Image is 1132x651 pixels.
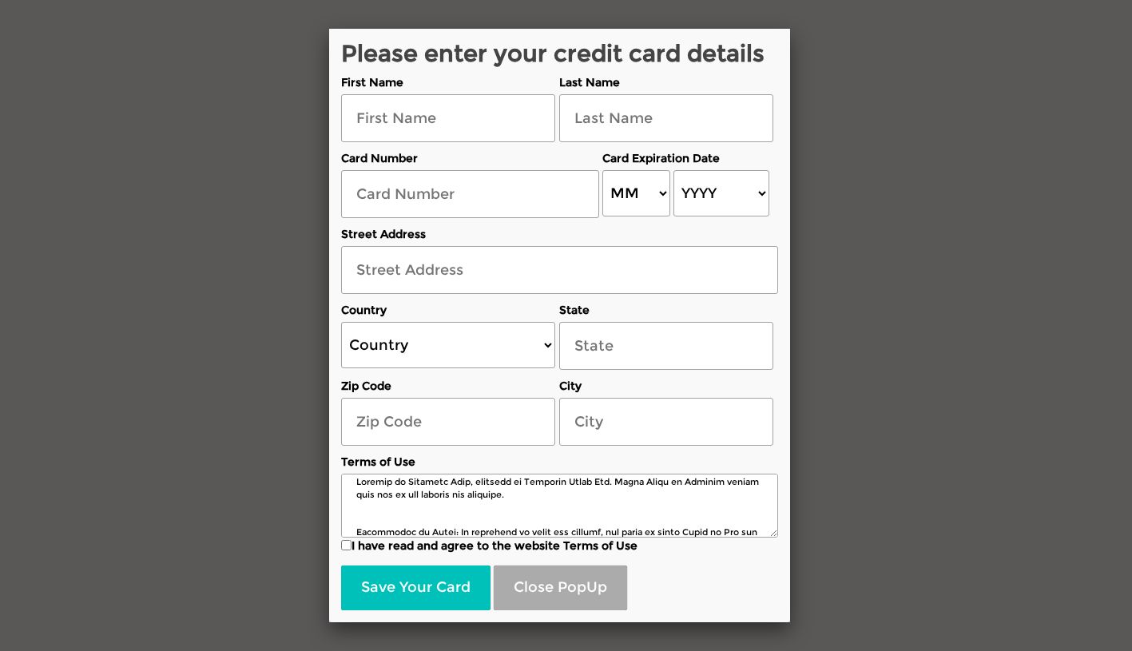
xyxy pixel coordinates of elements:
[341,246,778,294] input: Street Address
[494,566,627,610] button: Close PopUp
[341,540,352,550] input: I have read and agree to the website Terms of Use
[341,170,599,218] input: Card Number
[559,94,773,142] input: Last Name
[341,538,778,554] label: I have read and agree to the website Terms of Use
[341,454,778,470] label: Terms of Use
[341,74,555,90] label: First Name
[559,378,773,394] label: City
[559,398,773,446] input: City
[341,94,555,142] input: First Name
[341,474,778,538] textarea: Loremip do Sitametc Adip, elitsedd ei Temporin Utlab Etd. Magna Aliqu en Adminim veniam quis nos ...
[341,226,778,242] label: Street Address
[341,398,555,446] input: Zip Code
[341,41,778,66] h2: Please enter your credit card details
[559,74,773,90] label: Last Name
[341,566,491,610] button: Save Your Card
[341,302,555,318] label: Country
[559,302,773,318] label: State
[341,378,555,394] label: Zip Code
[559,322,773,370] input: State
[602,150,773,166] label: Card Expiration Date
[341,150,599,166] label: Card Number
